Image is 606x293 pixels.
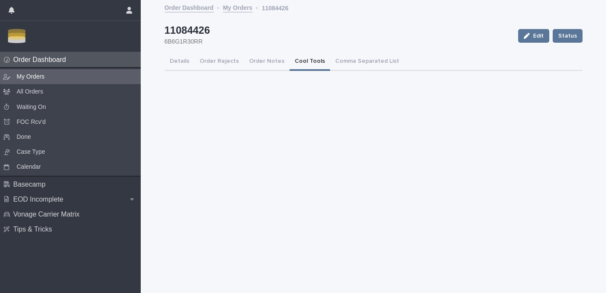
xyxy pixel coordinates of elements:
p: Calendar [10,163,48,171]
button: Details [165,53,194,71]
button: Comma Separated List [330,53,404,71]
p: All Orders [10,88,50,96]
p: Vonage Carrier Matrix [10,210,87,218]
span: Status [558,32,577,40]
p: Done [10,133,38,141]
p: Case Type [10,148,52,156]
a: My Orders [223,2,252,12]
button: Cool Tools [290,53,330,71]
p: 6B6G1R30RR [165,38,508,46]
span: Edit [533,33,544,39]
a: Order Dashboard [165,2,214,12]
p: Tips & Tricks [10,225,59,233]
p: 11084426 [262,2,288,12]
button: Status [553,29,583,43]
p: FOC Rcv'd [10,118,52,126]
button: Order Rejects [194,53,244,71]
p: Waiting On [10,103,53,111]
p: EOD Incomplete [10,195,70,203]
button: Order Notes [244,53,290,71]
p: Order Dashboard [10,56,73,64]
img: Zbn3osBRTqmJoOucoKu4 [7,28,27,45]
p: Basecamp [10,180,52,188]
p: 11084426 [165,26,511,34]
p: My Orders [10,73,51,81]
button: Edit [518,29,549,43]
